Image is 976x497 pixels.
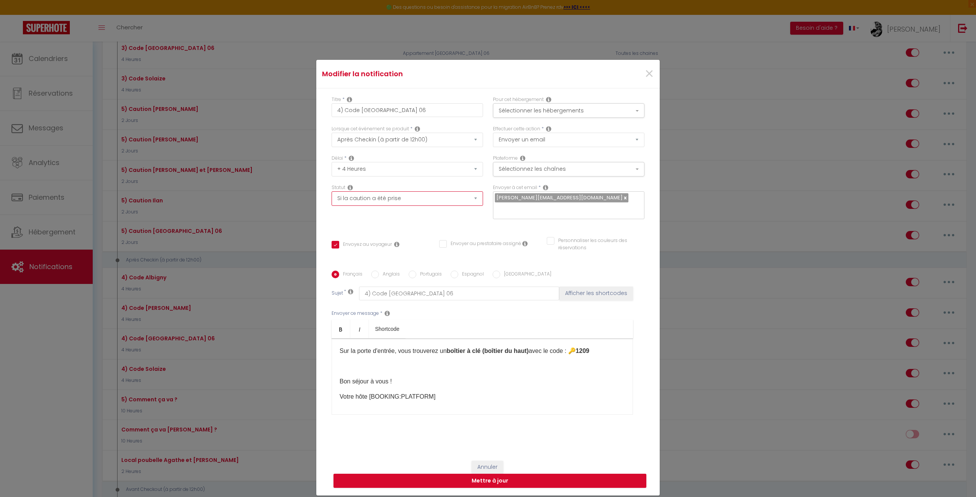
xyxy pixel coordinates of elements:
p: Votre hôte [BOOKING:PLATFORM]​​​ [340,392,625,401]
label: Français [339,271,362,279]
b: boîtier à clé (boîtier du haut) [447,348,529,354]
button: Annuler [472,461,503,474]
i: Subject [348,289,353,295]
i: Action Channel [520,155,525,161]
a: Italic [350,320,369,338]
span: [PERSON_NAME][EMAIL_ADDRESS][DOMAIN_NAME] [496,194,623,201]
label: Portugais [416,271,442,279]
i: Title [347,96,352,103]
label: Anglais [379,271,400,279]
label: [GEOGRAPHIC_DATA] [500,271,551,279]
p: Sur la porte d'entrée, vous trouverez un avec le code : 🔑 [340,346,625,356]
a: Bold [332,320,350,338]
i: Action Time [349,155,354,161]
label: Plateforme [493,155,518,162]
label: Envoyer ce message [332,310,379,317]
a: Shortcode [369,320,406,338]
h4: Modifier la notification [322,69,540,79]
i: This Rental [546,96,551,103]
i: Envoyer au prestataire si il est assigné [522,240,528,247]
label: Délai [332,155,343,162]
button: Afficher les shortcodes [559,287,633,300]
label: Statut [332,184,345,191]
i: Recipient [543,184,548,191]
label: Titre [332,96,341,103]
p: Bon séjour à vous ! [340,377,625,386]
i: Booking status [348,184,353,191]
i: Envoyer au voyageur [394,241,399,247]
span: × [644,63,654,85]
i: Event Occur [415,126,420,132]
label: Espagnol [458,271,484,279]
i: Message [385,310,390,316]
button: Close [644,66,654,82]
label: Sujet [332,290,343,298]
button: Mettre à jour [333,474,646,488]
label: Pour cet hébergement [493,96,544,103]
button: Sélectionner les hébergements [493,103,644,118]
b: 1209 [576,348,589,354]
label: Effectuer cette action [493,125,540,133]
i: Action Type [546,126,551,132]
label: Envoyer à cet email [493,184,537,191]
label: Lorsque cet événement se produit [332,125,409,133]
button: Sélectionnez les chaînes [493,162,644,176]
